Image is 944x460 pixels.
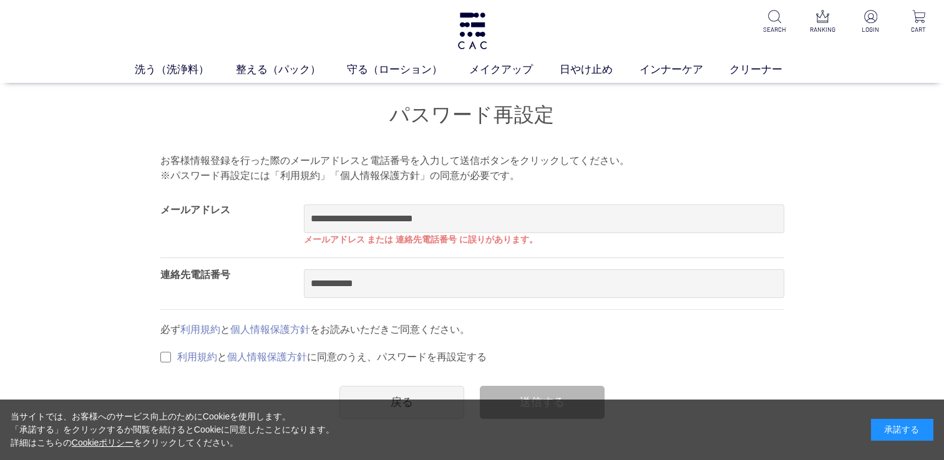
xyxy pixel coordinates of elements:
[807,10,838,34] a: RANKING
[236,62,348,78] a: 整える（パック）
[759,10,790,34] a: SEARCH
[807,25,838,34] p: RANKING
[11,410,335,449] div: 当サイトでは、お客様へのサービス向上のためにCookieを使用します。 「承諾する」をクリックするか閲覧を続けるとCookieに同意したことになります。 詳細はこちらの をクリックしてください。
[160,102,784,128] h1: パスワード再設定
[180,324,220,335] a: 利用規約
[903,10,934,34] a: CART
[903,25,934,34] p: CART
[304,233,784,246] p: メールアドレス または 連絡先電話番号 に誤りがあります。
[135,62,236,78] a: 洗う（洗浄料）
[347,62,469,78] a: 守る（ローション）
[759,25,790,34] p: SEARCH
[640,62,730,78] a: インナーケア
[72,438,134,448] a: Cookieポリシー
[160,324,470,335] span: 必ず と をお読みいただきご同意ください。
[160,204,230,215] label: メールアドレス
[480,386,605,419] div: 送信する
[230,324,310,335] a: 個人情報保護方針
[469,62,560,78] a: メイクアップ
[227,352,307,362] a: 個人情報保護方針
[855,10,886,34] a: LOGIN
[160,269,230,280] label: 連絡先電話番号
[339,386,464,419] a: 戻る
[177,352,217,362] a: 利用規約
[871,419,933,441] div: 承諾する
[456,12,489,49] img: logo
[729,62,809,78] a: クリーナー
[855,25,886,34] p: LOGIN
[560,62,640,78] a: 日やけ止め
[177,352,487,362] label: と に同意のうえ、パスワードを再設定する
[160,153,784,183] p: お客様情報登録を行った際のメールアドレスと電話番号を入力して送信ボタンをクリックしてください。 ※パスワード再設定には「利用規約」「個人情報保護方針」の同意が必要です。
